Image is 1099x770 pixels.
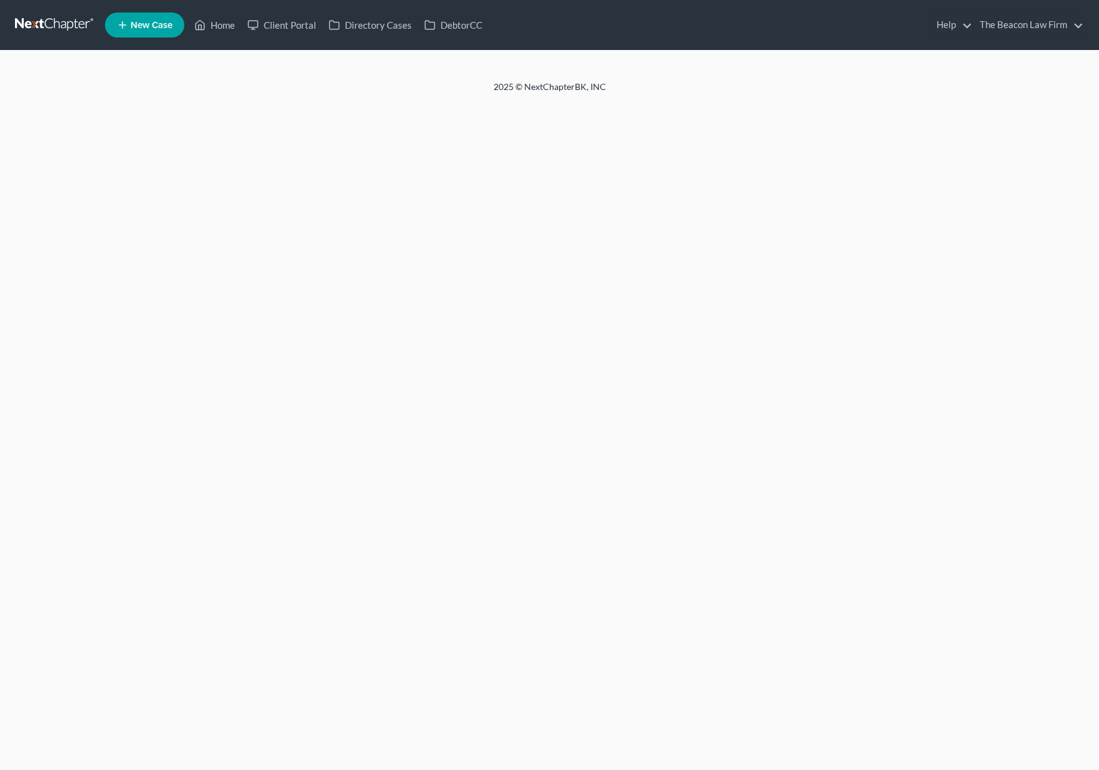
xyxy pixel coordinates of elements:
[105,12,184,37] new-legal-case-button: New Case
[973,14,1083,36] a: The Beacon Law Firm
[241,14,322,36] a: Client Portal
[930,14,972,36] a: Help
[322,14,418,36] a: Directory Cases
[418,14,489,36] a: DebtorCC
[194,81,906,103] div: 2025 © NextChapterBK, INC
[188,14,241,36] a: Home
